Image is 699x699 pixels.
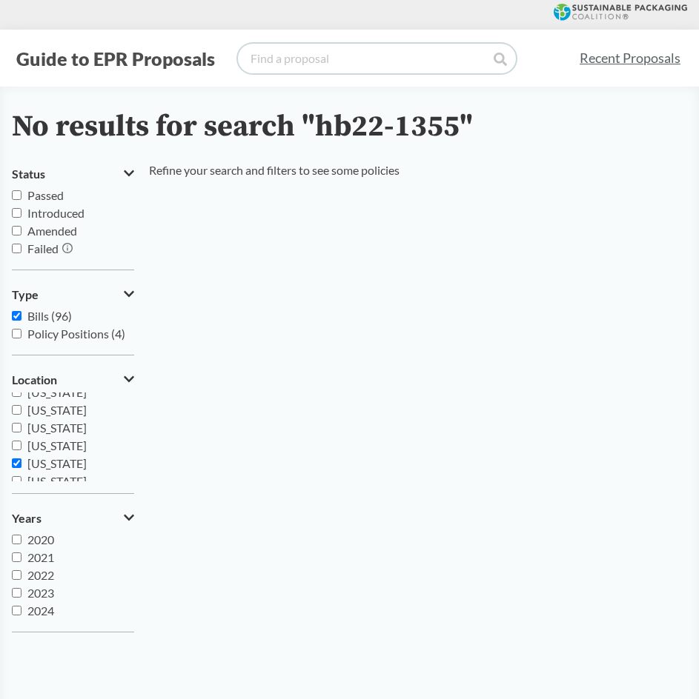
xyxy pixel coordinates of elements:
[27,241,59,255] span: Failed
[12,226,21,235] input: Amended
[12,405,21,415] input: [US_STATE]
[12,441,21,450] input: [US_STATE]
[12,535,21,544] input: 2020
[27,438,87,452] span: [US_STATE]
[12,552,21,562] input: 2021
[27,327,125,341] span: Policy Positions (4)
[12,423,21,432] input: [US_STATE]
[12,588,21,598] input: 2023
[27,421,87,435] span: [US_STATE]
[12,161,134,187] button: Status
[12,208,21,218] input: Introduced
[12,167,45,181] span: Status
[12,47,219,70] button: Guide to EPR Proposals
[12,387,21,397] input: [US_STATE]
[12,311,21,321] input: Bills (96)
[12,244,21,253] input: Failed
[12,458,21,468] input: [US_STATE]
[12,570,21,580] input: 2022
[12,367,134,392] button: Location
[12,329,21,338] input: Policy Positions (4)
[12,190,21,200] input: Passed
[12,282,134,307] button: Type
[27,403,87,417] span: [US_STATE]
[149,161,400,644] div: Refine your search and filters to see some policies
[12,373,57,387] span: Location
[27,206,85,220] span: Introduced
[27,568,54,582] span: 2022
[238,44,516,73] input: Find a proposal
[27,474,87,488] span: [US_STATE]
[12,512,42,525] span: Years
[27,532,54,546] span: 2020
[27,385,87,399] span: [US_STATE]
[12,110,473,144] h2: No results for search "hb22-1355"
[27,603,54,618] span: 2024
[573,41,687,75] a: Recent Proposals
[12,288,39,301] span: Type
[27,586,54,600] span: 2023
[27,188,64,202] span: Passed
[27,224,77,238] span: Amended
[27,309,72,323] span: Bills (96)
[27,550,54,564] span: 2021
[12,606,21,615] input: 2024
[12,476,21,486] input: [US_STATE]
[27,456,87,470] span: [US_STATE]
[12,506,134,531] button: Years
